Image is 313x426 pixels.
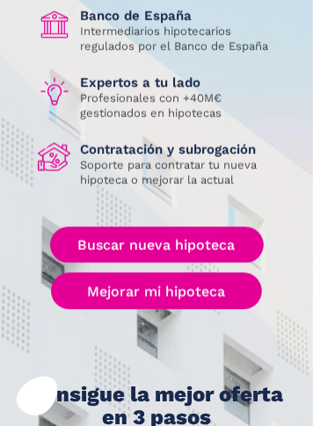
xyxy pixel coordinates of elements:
[80,24,275,54] p: Intermediarios hipotecarios regulados por el Banco de España
[51,273,262,310] a: Mejorar mi hipoteca
[50,227,264,264] a: Buscar nueva hipoteca
[80,8,275,24] h1: Banco de España
[80,75,275,91] h1: Expertos a tu lado
[80,158,275,187] p: Soporte para contratar tu nueva hipoteca o mejorar la actual
[80,142,275,158] h1: Contratación y subrogación
[80,91,275,121] p: Profesionales con +40M€ gestionados en hipotecas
